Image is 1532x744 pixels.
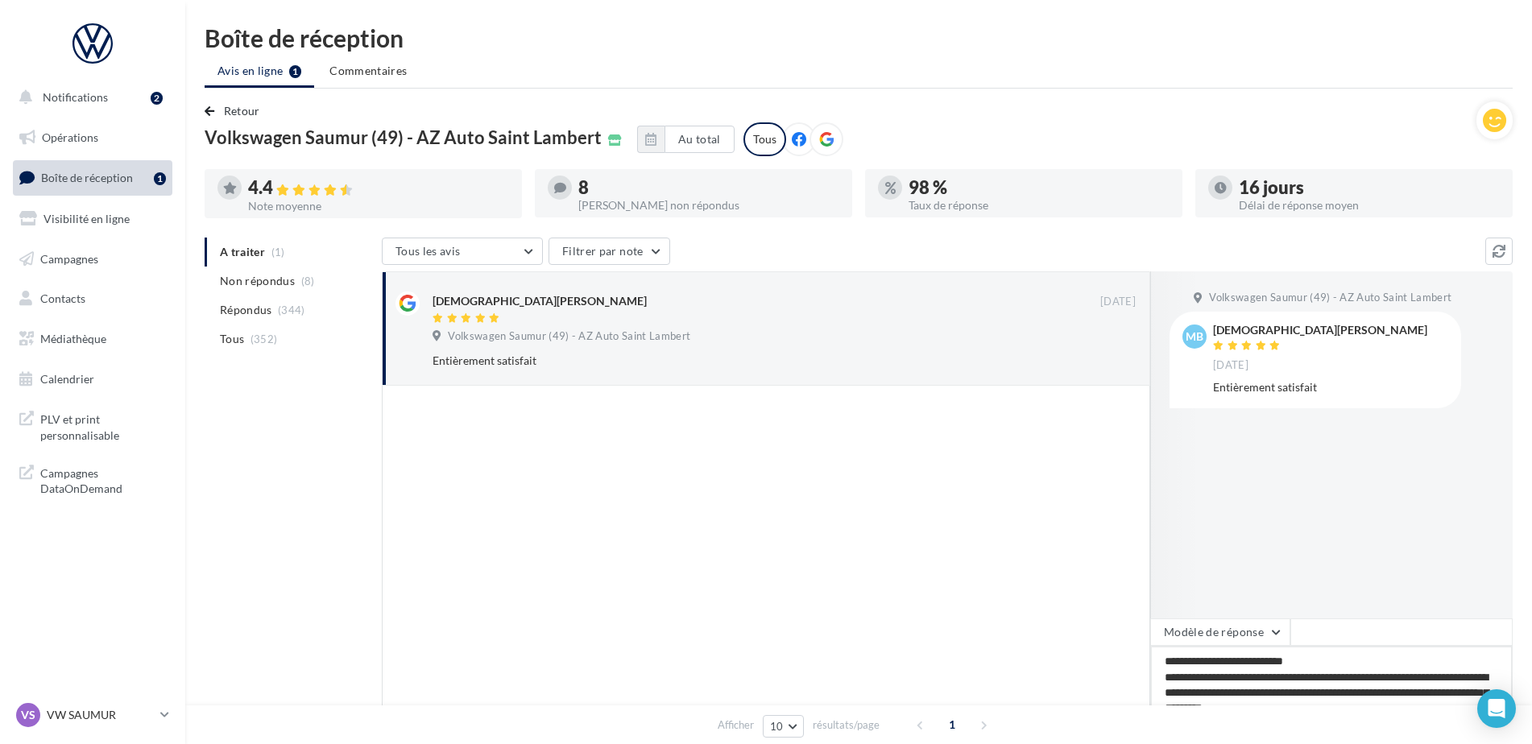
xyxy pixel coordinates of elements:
span: Contacts [40,291,85,305]
div: [DEMOGRAPHIC_DATA][PERSON_NAME] [433,293,647,309]
a: VS VW SAUMUR [13,700,172,730]
button: Au total [637,126,735,153]
span: Non répondus [220,273,295,289]
a: PLV et print personnalisable [10,402,176,449]
span: 1 [939,712,965,738]
div: Entièrement satisfait [1213,379,1448,395]
div: 16 jours [1239,179,1500,196]
div: Open Intercom Messenger [1477,689,1516,728]
div: Taux de réponse [909,200,1170,211]
a: Médiathèque [10,322,176,356]
button: Retour [205,101,267,121]
button: Au total [665,126,735,153]
div: [PERSON_NAME] non répondus [578,200,839,211]
div: Boîte de réception [205,26,1513,50]
div: Délai de réponse moyen [1239,200,1500,211]
a: Opérations [10,121,176,155]
div: 2 [151,92,163,105]
span: Boîte de réception [41,171,133,184]
a: Calendrier [10,362,176,396]
span: [DATE] [1213,358,1248,373]
span: MB [1186,329,1203,345]
span: [DATE] [1100,295,1136,309]
span: Volkswagen Saumur (49) - AZ Auto Saint Lambert [1209,291,1451,305]
button: 10 [763,715,804,738]
div: Tous [743,122,786,156]
span: VS [21,707,35,723]
a: Visibilité en ligne [10,202,176,236]
span: Campagnes DataOnDemand [40,462,166,497]
span: (8) [301,275,315,287]
span: Calendrier [40,372,94,386]
span: Répondus [220,302,272,318]
span: Campagnes [40,251,98,265]
span: (352) [251,333,278,345]
div: [DEMOGRAPHIC_DATA][PERSON_NAME] [1213,324,1427,336]
span: Tous les avis [395,244,461,258]
div: 98 % [909,179,1170,196]
button: Modèle de réponse [1150,618,1290,646]
span: Afficher [718,717,754,733]
p: VW SAUMUR [47,707,154,723]
span: 10 [770,720,784,733]
span: Opérations [42,130,98,144]
div: Entièrement satisfait [433,353,1031,369]
span: Tous [220,331,244,347]
span: Retour [224,104,260,118]
span: Notifications [43,90,108,104]
span: résultats/page [813,717,880,733]
button: Filtrer par note [549,238,670,265]
div: Note moyenne [248,200,509,212]
div: 8 [578,179,839,196]
a: Contacts [10,282,176,316]
button: Notifications 2 [10,81,169,114]
a: Campagnes [10,242,176,276]
div: 4.4 [248,179,509,197]
span: (344) [278,304,305,316]
div: 1 [154,172,166,185]
button: Tous les avis [382,238,543,265]
a: Campagnes DataOnDemand [10,456,176,503]
span: Médiathèque [40,332,106,345]
span: PLV et print personnalisable [40,408,166,443]
span: Visibilité en ligne [43,212,130,225]
span: Commentaires [329,63,407,79]
span: Volkswagen Saumur (49) - AZ Auto Saint Lambert [205,129,602,147]
span: Volkswagen Saumur (49) - AZ Auto Saint Lambert [448,329,690,344]
a: Boîte de réception1 [10,160,176,195]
